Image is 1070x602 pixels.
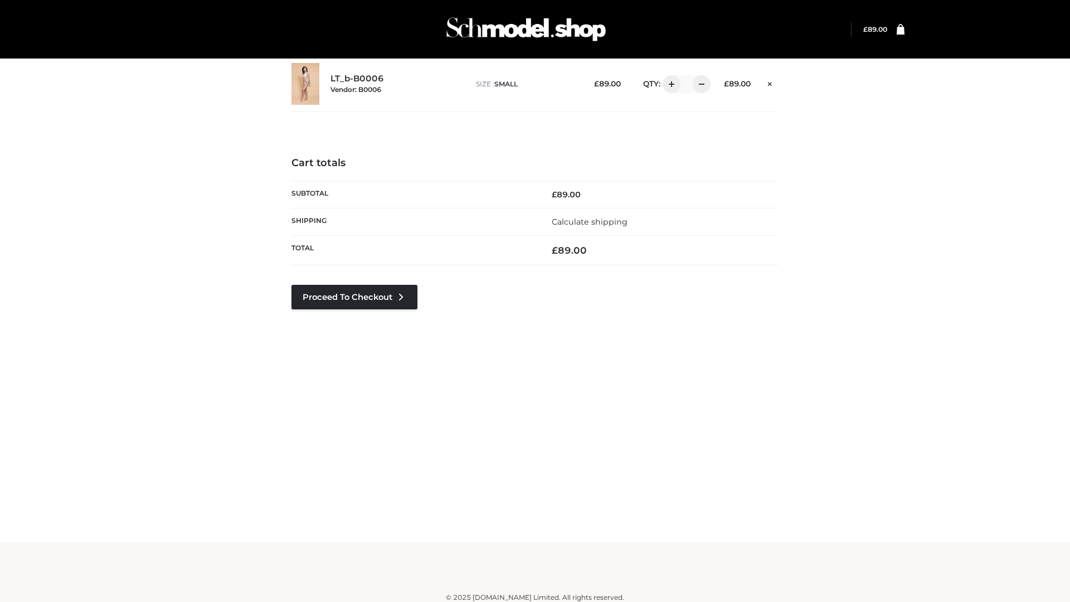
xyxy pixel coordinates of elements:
th: Shipping [291,208,535,235]
img: Schmodel Admin 964 [442,7,610,51]
bdi: 89.00 [724,79,751,88]
small: Vendor: B0006 [330,85,381,94]
span: £ [724,79,729,88]
div: QTY: [632,75,707,93]
bdi: 89.00 [594,79,621,88]
a: Remove this item [762,75,779,90]
th: Subtotal [291,181,535,208]
span: £ [863,25,868,33]
a: Calculate shipping [552,217,628,227]
span: £ [552,190,557,200]
span: £ [552,245,558,256]
span: SMALL [494,80,518,88]
p: size : [476,79,577,89]
h4: Cart totals [291,157,779,169]
bdi: 89.00 [552,245,587,256]
bdi: 89.00 [863,25,887,33]
img: LT_b-B0006 - SMALL [291,63,319,105]
th: Total [291,236,535,265]
a: LT_b-B0006 [330,74,384,84]
bdi: 89.00 [552,190,581,200]
a: £89.00 [863,25,887,33]
span: £ [594,79,599,88]
a: Proceed to Checkout [291,285,417,309]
